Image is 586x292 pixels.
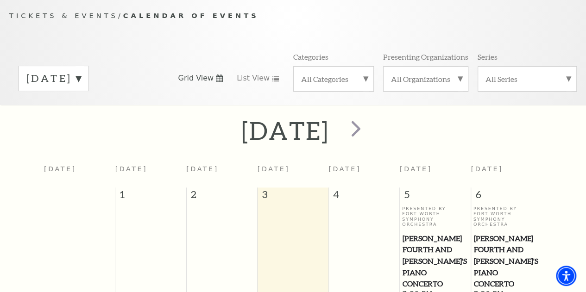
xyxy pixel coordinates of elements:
label: All Organizations [391,74,460,84]
span: List View [237,73,270,83]
span: 5 [400,187,471,206]
span: [DATE] [258,165,290,173]
span: [DATE] [115,165,148,173]
span: [DATE] [400,165,432,173]
button: next [338,114,372,147]
span: [DATE] [328,165,361,173]
label: All Categories [301,74,366,84]
p: Presented By Fort Worth Symphony Orchestra [402,206,468,227]
th: [DATE] [44,160,115,187]
p: Categories [293,52,328,62]
span: 1 [115,187,186,206]
p: Presenting Organizations [383,52,468,62]
span: [PERSON_NAME] Fourth and [PERSON_NAME]'s Piano Concerto [474,233,540,290]
span: 6 [471,187,542,206]
p: Series [478,52,498,62]
p: Presented By Fort Worth Symphony Orchestra [473,206,540,227]
h2: [DATE] [241,116,329,145]
span: 4 [329,187,400,206]
span: 3 [258,187,328,206]
p: / [9,10,577,22]
label: All Series [485,74,569,84]
span: [DATE] [186,165,219,173]
span: Grid View [178,73,214,83]
span: Calendar of Events [123,12,259,19]
span: [PERSON_NAME] Fourth and [PERSON_NAME]'s Piano Concerto [403,233,468,290]
div: Accessibility Menu [556,266,576,286]
label: [DATE] [26,71,81,86]
span: Tickets & Events [9,12,118,19]
span: [DATE] [471,165,503,173]
span: 2 [187,187,258,206]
